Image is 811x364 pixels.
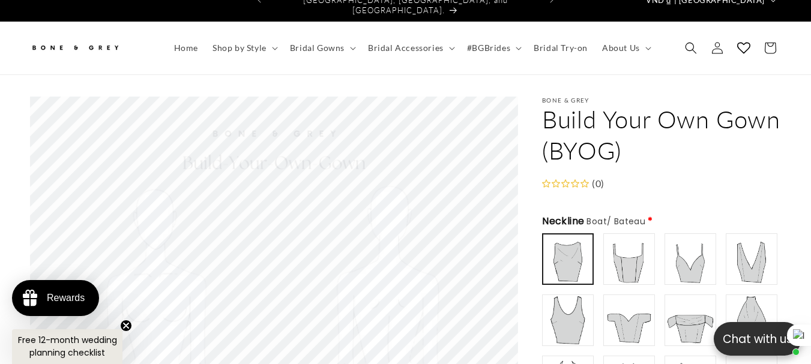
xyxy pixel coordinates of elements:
[368,43,444,53] span: Bridal Accessories
[526,35,595,61] a: Bridal Try-on
[586,215,645,227] span: Boat/ Bateau
[460,35,526,61] summary: #BGBrides
[728,296,776,344] img: https://cdn.shopify.com/s/files/1/0750/3832/7081/files/high_neck.png?v=1756803384
[595,35,656,61] summary: About Us
[80,68,133,78] a: Write a review
[467,43,510,53] span: #BGBrides
[542,214,645,228] span: Neckline
[542,97,781,104] p: Bone & Grey
[174,43,198,53] span: Home
[666,296,714,344] img: https://cdn.shopify.com/s/files/1/0750/3832/7081/files/off-shoulder_straight_69b741a5-1f6f-40ba-9...
[12,329,122,364] div: Free 12-month wedding planning checklistClose teaser
[18,334,117,359] span: Free 12-month wedding planning checklist
[213,43,267,53] span: Shop by Style
[30,38,120,58] img: Bone and Grey Bridal
[605,235,653,283] img: https://cdn.shopify.com/s/files/1/0750/3832/7081/files/square_7e0562ac-aecd-41ee-8590-69b11575ecc...
[283,35,361,61] summary: Bridal Gowns
[120,320,132,332] button: Close teaser
[714,322,801,356] button: Open chatbox
[167,35,205,61] a: Home
[47,293,85,303] div: Rewards
[678,35,704,61] summary: Search
[542,104,781,166] h1: Build Your Own Gown (BYOG)
[361,35,460,61] summary: Bridal Accessories
[728,235,776,283] img: https://cdn.shopify.com/s/files/1/0750/3832/7081/files/v-neck_thick_straps_d2901628-028e-49ea-b62...
[205,35,283,61] summary: Shop by Style
[534,43,588,53] span: Bridal Try-on
[544,296,592,344] img: https://cdn.shopify.com/s/files/1/0750/3832/7081/files/round_neck.png?v=1756872555
[544,236,591,282] img: https://cdn.shopify.com/s/files/1/0750/3832/7081/files/boat_neck_e90dd235-88bb-46b2-8369-a1b9d139...
[602,43,640,53] span: About Us
[26,34,155,62] a: Bone and Grey Bridal
[666,235,714,283] img: https://cdn.shopify.com/s/files/1/0750/3832/7081/files/v_neck_thin_straps_4722d919-4ab4-454d-8566...
[714,330,801,348] p: Chat with us
[589,175,604,192] div: (0)
[671,18,751,38] button: Write a review
[605,296,653,344] img: https://cdn.shopify.com/s/files/1/0750/3832/7081/files/off-shoulder_sweetheart_1bdca986-a4a1-4613...
[290,43,345,53] span: Bridal Gowns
